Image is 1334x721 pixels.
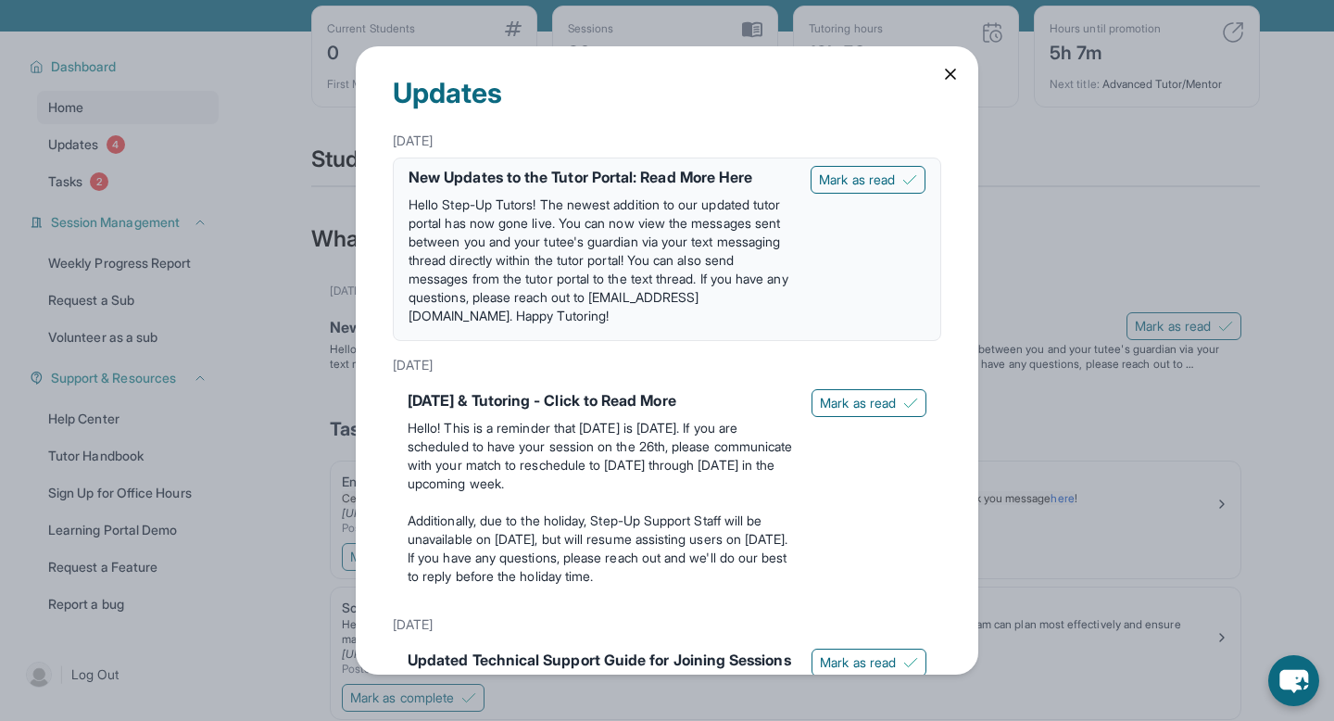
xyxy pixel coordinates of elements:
div: [DATE] [393,124,941,158]
button: chat-button [1268,655,1319,706]
img: Mark as read [903,396,918,411]
p: Hello Step-Up Tutors! The newest addition to our updated tutor portal has now gone live. You can ... [409,196,796,325]
button: Mark as read [812,389,926,417]
img: Mark as read [903,655,918,670]
div: [DATE] [393,608,941,641]
div: [DATE] [393,348,941,382]
div: [DATE] & Tutoring - Click to Read More [408,389,797,411]
span: Mark as read [820,394,896,412]
div: Updated Technical Support Guide for Joining Sessions - Click to View! [408,649,797,693]
span: Mark as read [820,653,896,672]
div: Updates [393,46,941,124]
button: Mark as read [811,166,925,194]
div: New Updates to the Tutor Portal: Read More Here [409,166,796,188]
p: Additionally, due to the holiday, Step-Up Support Staff will be unavailable on [DATE], but will r... [408,512,797,586]
img: Mark as read [902,172,917,187]
span: Mark as read [819,171,895,189]
button: Mark as read [812,649,926,677]
p: Hello! This is a reminder that [DATE] is [DATE]. If you are scheduled to have your session on the... [408,419,797,493]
